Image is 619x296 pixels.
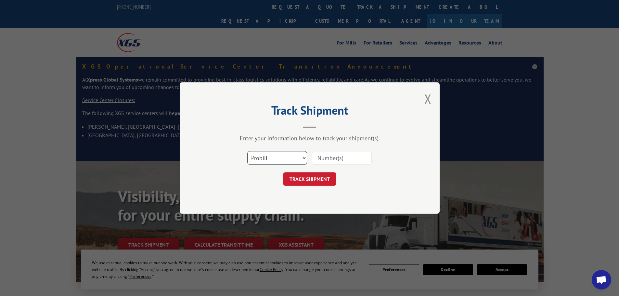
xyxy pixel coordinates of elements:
[592,270,611,290] a: Open chat
[424,90,432,108] button: Close modal
[312,151,372,165] input: Number(s)
[283,172,336,186] button: TRACK SHIPMENT
[212,135,407,142] div: Enter your information below to track your shipment(s).
[212,106,407,118] h2: Track Shipment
